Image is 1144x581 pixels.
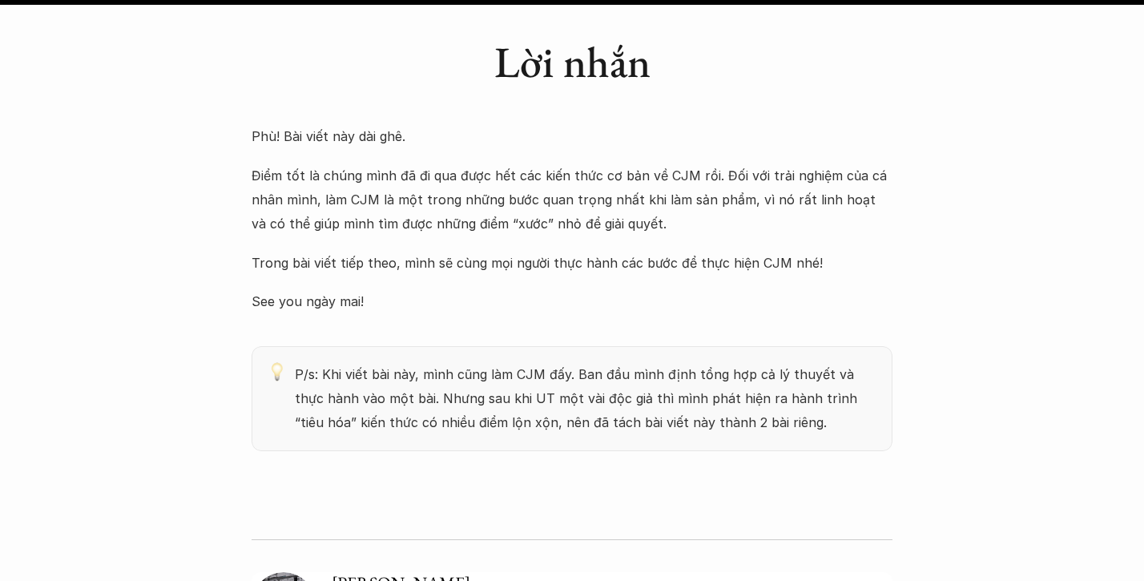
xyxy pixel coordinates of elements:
[295,362,876,435] p: P/s: Khi viết bài này, mình cũng làm CJM đấy. Ban đầu mình định tổng hợp cả lý thuyết và thực hàn...
[252,251,892,275] p: Trong bài viết tiếp theo, mình sẽ cùng mọi người thực hành các bước để thực hiện CJM nhé!
[494,36,651,88] h1: Lời nhắn
[252,124,892,148] p: Phù! Bài viết này dài ghê.
[252,289,892,313] p: See you ngày mai!
[252,163,892,236] p: Điểm tốt là chúng mình đã đi qua được hết các kiến thức cơ bản về CJM rồi. Đối với trải nghiệm củ...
